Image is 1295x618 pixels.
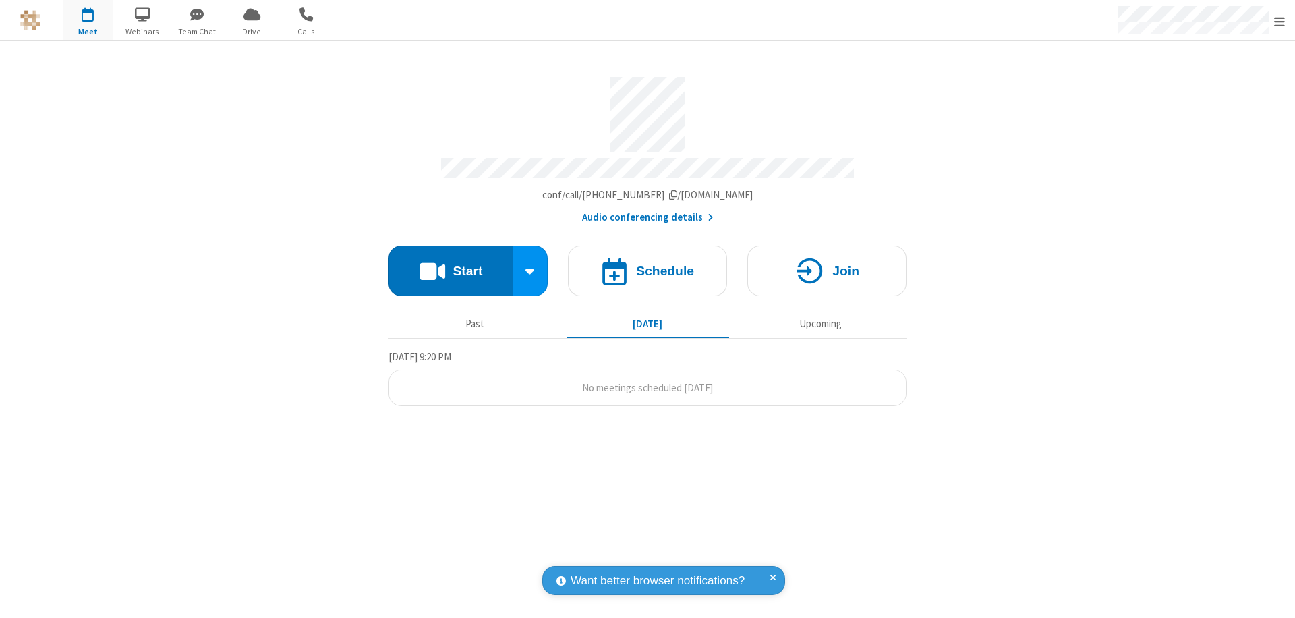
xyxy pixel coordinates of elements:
[20,10,40,30] img: QA Selenium DO NOT DELETE OR CHANGE
[636,264,694,277] h4: Schedule
[582,381,713,394] span: No meetings scheduled [DATE]
[388,350,451,363] span: [DATE] 9:20 PM
[117,26,168,38] span: Webinars
[567,311,729,337] button: [DATE]
[394,311,556,337] button: Past
[568,246,727,296] button: Schedule
[571,572,745,590] span: Want better browser notifications?
[747,246,906,296] button: Join
[542,188,753,201] span: Copy my meeting room link
[542,188,753,203] button: Copy my meeting room linkCopy my meeting room link
[388,246,513,296] button: Start
[172,26,223,38] span: Team Chat
[281,26,332,38] span: Calls
[388,67,906,225] section: Account details
[63,26,113,38] span: Meet
[832,264,859,277] h4: Join
[739,311,902,337] button: Upcoming
[582,210,714,225] button: Audio conferencing details
[513,246,548,296] div: Start conference options
[453,264,482,277] h4: Start
[388,349,906,407] section: Today's Meetings
[227,26,277,38] span: Drive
